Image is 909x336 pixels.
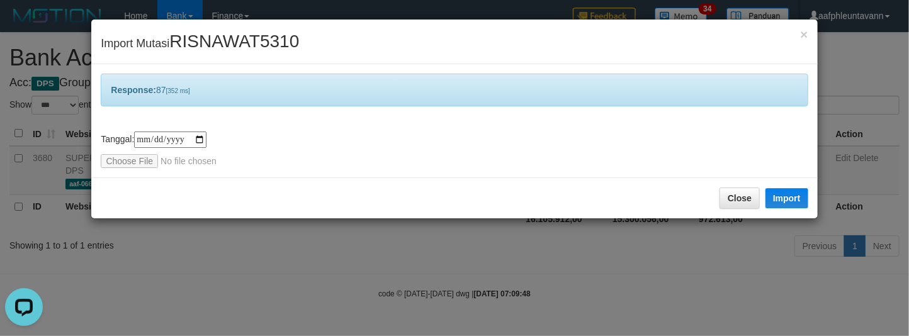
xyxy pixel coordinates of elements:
[101,37,299,50] span: Import Mutasi
[169,31,299,51] span: RISNAWAT5310
[111,85,156,95] b: Response:
[720,188,760,209] button: Close
[800,27,808,42] span: ×
[101,132,808,168] div: Tanggal:
[166,87,190,94] span: [352 ms]
[765,188,808,208] button: Import
[800,28,808,41] button: Close
[5,5,43,43] button: Open LiveChat chat widget
[101,74,808,106] div: 87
